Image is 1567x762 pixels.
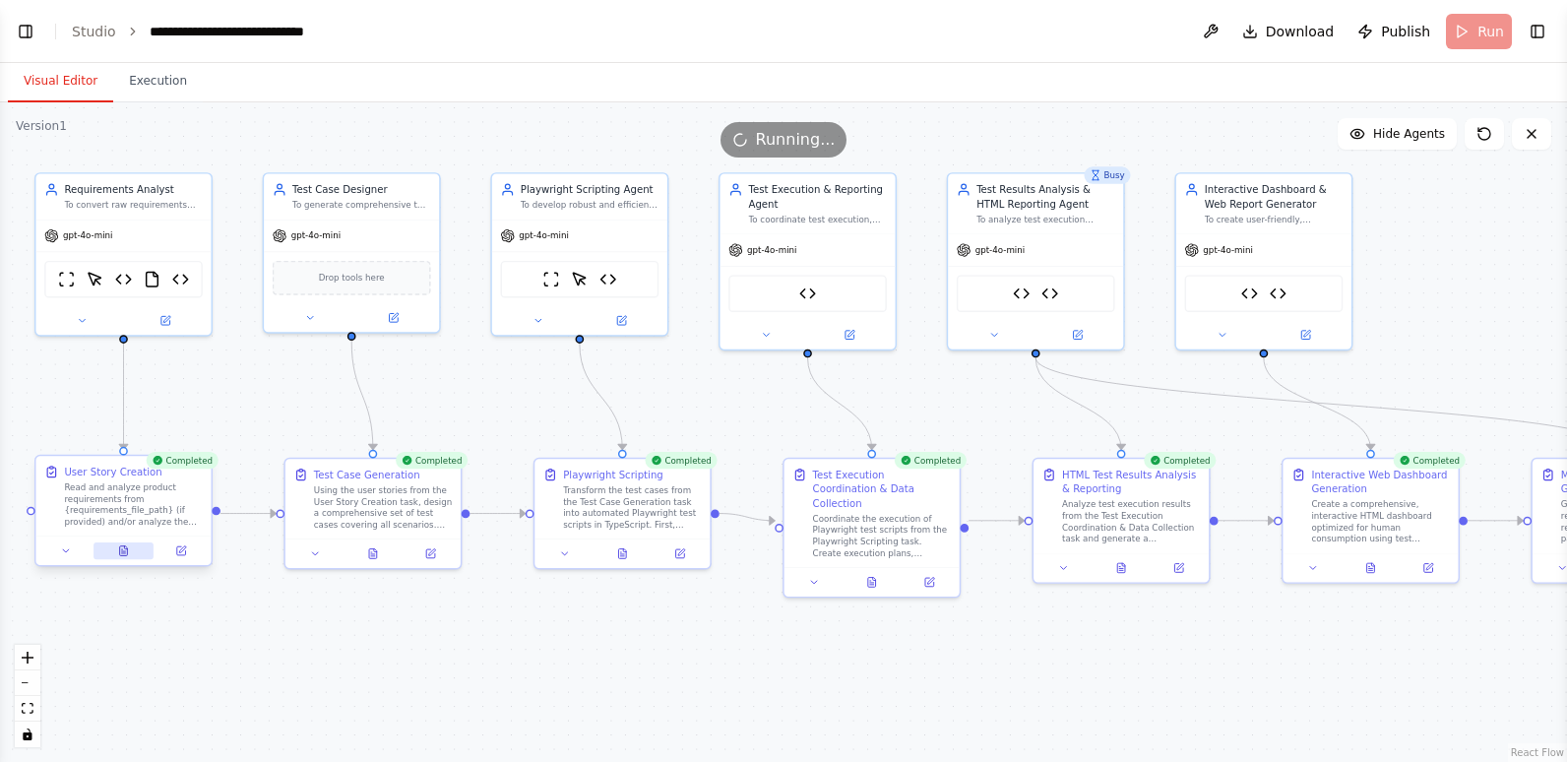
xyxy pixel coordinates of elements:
button: Execution [113,61,203,102]
div: CompletedPlaywright ScriptingTransform the test cases from the Test Case Generation task into aut... [533,458,712,570]
div: HTML Test Results Analysis & Reporting [1062,468,1200,496]
g: Edge from e5512188-b97c-45ff-9d54-3ca9a70d6664 to b8507f5b-75dd-41db-8607-79ef0269b683 [116,344,130,450]
span: gpt-4o-mini [519,230,569,242]
span: Running... [756,128,836,152]
span: Publish [1381,22,1430,41]
g: Edge from 702d607d-0287-417f-ad69-fde0283a6bd9 to 42fa5738-522e-4494-8d00-2c2cee5d4cbf [969,514,1024,528]
div: CompletedInteractive Web Dashboard GenerationCreate a comprehensive, interactive HTML dashboard o... [1282,458,1460,584]
span: Download [1266,22,1335,41]
div: Version 1 [16,118,67,134]
button: Open in side panel [1404,559,1453,576]
g: Edge from b8507f5b-75dd-41db-8607-79ef0269b683 to fa872b1d-82ff-4872-b1d5-028808ea3e11 [220,506,276,520]
img: HTML Dashboard Generator [1041,286,1058,302]
button: Open in side panel [809,327,890,344]
div: Interactive Dashboard & Web Report GeneratorTo create user-friendly, interactive HTML dashboards ... [1174,172,1352,350]
div: Test Case Designer [292,182,430,196]
div: BusyTest Results Analysis & HTML Reporting AgentTo analyze test execution results and generate co... [947,172,1125,350]
button: View output [343,545,403,562]
div: Completed [1393,452,1465,469]
button: View output [1091,559,1151,576]
img: Test Artifact Organizer Tool [799,286,816,302]
div: Read and analyze product requirements from {requirements_file_path} (if provided) and/or analyze ... [64,481,202,527]
img: Requirements Analyzer Tool [172,271,189,287]
nav: breadcrumb [72,22,357,41]
div: Test Execution & Reporting AgentTo coordinate test execution, capture results, and prepare test d... [719,172,897,350]
g: Edge from 42fa5738-522e-4494-8d00-2c2cee5d4cbf to f53f988d-078c-454e-9c3b-576a55703f56 [1219,514,1274,528]
button: Visual Editor [8,61,113,102]
img: HTML Dashboard Generator [1241,286,1258,302]
div: Test Case DesignerTo generate comprehensive test cases, including functional, boundary, and error... [263,172,441,334]
g: Edge from f53f988d-078c-454e-9c3b-576a55703f56 to bface387-3ed3-4650-adfa-5127c972f00f [1468,514,1523,528]
div: Test Execution Coordination & Data Collection [813,468,951,510]
img: Website Analysis Tool [599,271,616,287]
img: ScrapeElementFromWebsiteTool [87,271,103,287]
div: Playwright Scripting Agent [521,182,658,196]
g: Edge from 6075724d-6641-4de9-9480-ebbcad830038 to f53f988d-078c-454e-9c3b-576a55703f56 [1257,357,1378,449]
div: To convert raw requirements into clear, concise, and structured user stories following industry b... [64,200,202,212]
img: Report Formatter Tool [1270,286,1286,302]
span: Drop tools here [319,271,385,285]
button: toggle interactivity [15,722,40,747]
div: To generate comprehensive test cases, including functional, boundary, and error-handling scenario... [292,200,430,212]
span: gpt-4o-mini [291,230,342,242]
img: ScrapeWebsiteTool [58,271,75,287]
button: zoom in [15,645,40,670]
div: Completed [895,452,967,469]
g: Edge from 553da5ab-e76f-4883-bc4b-730f81ab7415 to e7799e65-d2b1-4e4c-9ae1-899a01f21690 [573,344,630,450]
g: Edge from 0597a857-456e-41c5-8d28-efd027710827 to 42fa5738-522e-4494-8d00-2c2cee5d4cbf [1029,357,1128,449]
img: ScrapeElementFromWebsiteTool [571,271,588,287]
span: Hide Agents [1373,126,1445,142]
div: Interactive Dashboard & Web Report Generator [1205,182,1343,211]
div: React Flow controls [15,645,40,747]
button: Open in side panel [1265,327,1346,344]
div: To coordinate test execution, capture results, and prepare test data for comprehensive reporting ... [748,214,886,225]
button: Publish [1349,14,1438,49]
div: Transform the test cases from the Test Case Generation task into automated Playwright test script... [563,484,701,530]
button: Open in side panel [656,545,705,562]
button: Open in side panel [157,542,206,559]
img: ScrapeWebsiteTool [542,271,559,287]
button: Hide Agents [1338,118,1457,150]
div: Busy [1084,166,1130,183]
g: Edge from 50cd7376-58d2-4b38-85b9-6ff7d11ba01f to fa872b1d-82ff-4872-b1d5-028808ea3e11 [345,341,380,450]
button: Open in side panel [1155,559,1204,576]
div: Test Results Analysis & HTML Reporting Agent [976,182,1114,211]
div: Coordinate the execution of Playwright test scripts from the Playwright Scripting task. Create ex... [813,513,951,558]
div: To develop robust and efficient Playwright test scripts in TypeScript based on detailed test case... [521,200,658,212]
div: Using the user stories from the User Story Creation task, design a comprehensive set of test case... [314,484,452,530]
div: Completed [396,452,468,469]
button: View output [1341,559,1401,576]
button: Open in side panel [905,574,954,591]
button: View output [593,545,653,562]
div: User Story Creation [64,465,161,478]
button: Open in side panel [353,309,434,326]
g: Edge from 76a26c64-fc42-499e-9500-ed8e0303d5fb to 702d607d-0287-417f-ad69-fde0283a6bd9 [800,357,879,449]
img: FileReadTool [144,271,160,287]
img: Website Analysis Tool [115,271,132,287]
div: Analyze test execution results from the Test Execution Coordination & Data Collection task and ge... [1062,499,1200,544]
button: View output [94,542,154,559]
button: View output [842,574,902,591]
span: gpt-4o-mini [975,244,1026,256]
g: Edge from e7799e65-d2b1-4e4c-9ae1-899a01f21690 to 702d607d-0287-417f-ad69-fde0283a6bd9 [720,506,775,528]
span: gpt-4o-mini [747,244,797,256]
button: Show left sidebar [12,18,39,45]
span: gpt-4o-mini [1203,244,1253,256]
div: To analyze test execution results and generate comprehensive HTML reports with embedded screensho... [976,214,1114,225]
button: Download [1234,14,1343,49]
div: CompletedUser Story CreationRead and analyze product requirements from {requirements_file_path} (... [34,458,213,570]
div: To create user-friendly, interactive HTML dashboards and web-based test reports that provide exce... [1205,214,1343,225]
button: Open in side panel [581,312,661,329]
div: CompletedHTML Test Results Analysis & ReportingAnalyze test execution results from the Test Execu... [1033,458,1211,584]
button: Show right sidebar [1524,18,1551,45]
a: React Flow attribution [1511,747,1564,758]
div: Test Execution & Reporting Agent [748,182,886,211]
div: Requirements AnalystTo convert raw requirements into clear, concise, and structured user stories ... [34,172,213,337]
img: Report Formatter Tool [1013,286,1030,302]
div: Completed [146,452,218,469]
div: Create a comprehensive, interactive HTML dashboard optimized for human consumption using test exe... [1311,499,1449,544]
div: Playwright Scripting [563,468,663,481]
button: fit view [15,696,40,722]
div: Requirements Analyst [64,182,202,196]
button: Open in side panel [125,312,206,329]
